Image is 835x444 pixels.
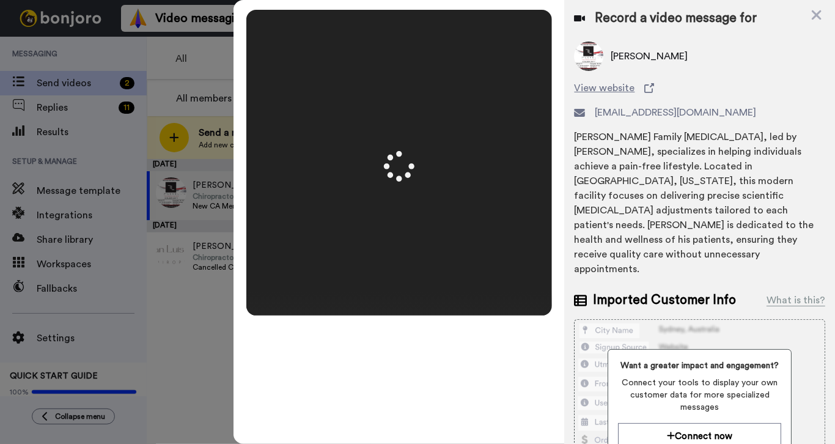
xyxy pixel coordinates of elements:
[593,291,736,309] span: Imported Customer Info
[574,81,635,95] span: View website
[618,360,781,372] span: Want a greater impact and engagement?
[595,105,756,120] span: [EMAIL_ADDRESS][DOMAIN_NAME]
[767,293,825,308] div: What is this?
[574,81,825,95] a: View website
[574,130,825,276] div: [PERSON_NAME] Family [MEDICAL_DATA], led by [PERSON_NAME], specializes in helping individuals ach...
[618,377,781,413] span: Connect your tools to display your own customer data for more specialized messages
